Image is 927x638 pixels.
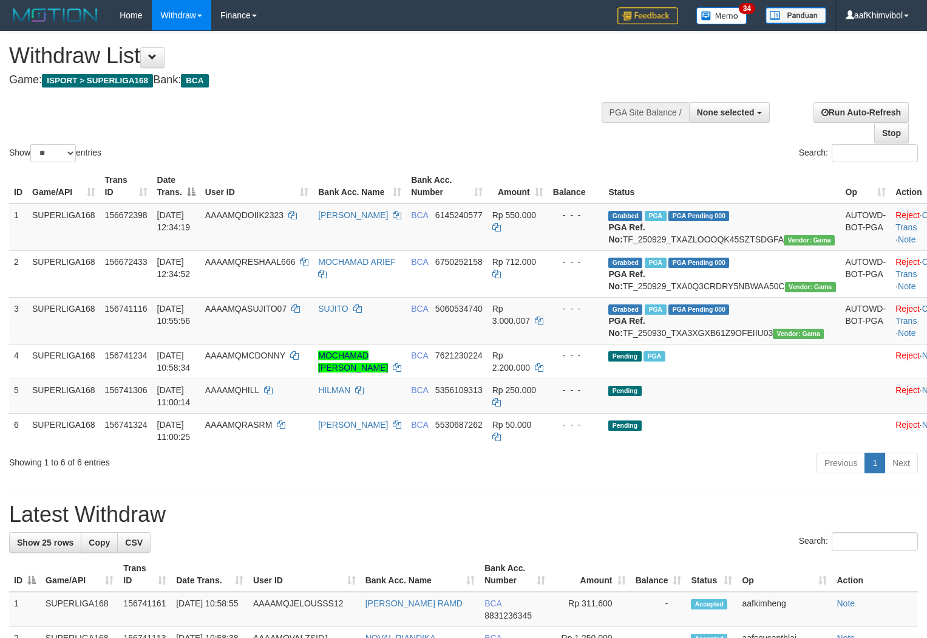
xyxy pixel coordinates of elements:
[832,532,918,551] input: Search:
[696,7,747,24] img: Button%20Memo.svg
[9,144,101,162] label: Show entries
[205,257,296,267] span: AAAAMQRESHAAL666
[9,204,27,251] td: 1
[608,258,642,268] span: Grabbed
[784,235,835,245] span: Vendor URL: https://trx31.1velocity.biz
[125,538,143,547] span: CSV
[603,204,840,251] td: TF_250929_TXAZLOOOQK45SZTSDGFA
[205,210,284,220] span: AAAAMQDOIIK2323
[668,304,729,315] span: PGA Pending
[157,257,191,279] span: [DATE] 12:34:52
[645,258,666,268] span: Marked by aafsoycanthlai
[668,211,729,221] span: PGA Pending
[313,169,406,204] th: Bank Acc. Name: activate to sort column ascending
[157,420,191,442] span: [DATE] 11:00:25
[27,344,100,379] td: SUPERLIGA168
[171,592,248,627] td: [DATE] 10:58:55
[318,385,350,395] a: HILMAN
[171,557,248,592] th: Date Trans.: activate to sort column ascending
[553,419,599,431] div: - - -
[9,44,606,68] h1: Withdraw List
[9,297,27,344] td: 3
[484,599,501,608] span: BCA
[411,385,428,395] span: BCA
[766,7,826,24] img: panduan.png
[435,210,483,220] span: Copy 6145240577 to clipboard
[248,592,361,627] td: AAAAMQJELOUSSS12
[484,611,532,620] span: Copy 8831236345 to clipboard
[105,210,148,220] span: 156672398
[608,304,642,315] span: Grabbed
[318,210,388,220] a: [PERSON_NAME]
[118,592,171,627] td: 156741161
[157,385,191,407] span: [DATE] 11:00:14
[152,169,200,204] th: Date Trans.: activate to sort column descending
[365,599,463,608] a: [PERSON_NAME] RAMD
[864,453,885,473] a: 1
[645,304,666,315] span: Marked by aafsoycanthlai
[248,557,361,592] th: User ID: activate to sort column ascending
[27,250,100,297] td: SUPERLIGA168
[9,379,27,413] td: 5
[205,304,287,314] span: AAAAMQASUJITO07
[885,453,918,473] a: Next
[27,413,100,448] td: SUPERLIGA168
[832,557,918,592] th: Action
[643,351,665,362] span: Marked by aafsoycanthlai
[603,250,840,297] td: TF_250929_TXA0Q3CRDRY5NBWAA50C
[9,592,41,627] td: 1
[492,304,530,326] span: Rp 3.000.007
[435,304,483,314] span: Copy 5060534740 to clipboard
[492,351,530,372] span: Rp 2.200.000
[100,169,152,204] th: Trans ID: activate to sort column ascending
[105,257,148,267] span: 156672433
[105,351,148,360] span: 156741234
[435,420,483,430] span: Copy 5530687262 to clipboard
[739,3,755,14] span: 34
[617,7,678,24] img: Feedback.jpg
[411,304,428,314] span: BCA
[27,204,100,251] td: SUPERLIGA168
[608,351,641,362] span: Pending
[105,385,148,395] span: 156741306
[898,281,916,291] a: Note
[895,351,920,360] a: Reject
[841,297,891,344] td: AUTOWD-BOT-PGA
[411,420,428,430] span: BCA
[553,256,599,268] div: - - -
[41,557,118,592] th: Game/API: activate to sort column ascending
[603,169,840,204] th: Status
[17,538,73,547] span: Show 25 rows
[411,210,428,220] span: BCA
[205,385,259,395] span: AAAAMQHILL
[27,297,100,344] td: SUPERLIGA168
[608,211,642,221] span: Grabbed
[553,349,599,362] div: - - -
[9,74,606,86] h4: Game: Bank:
[548,169,604,204] th: Balance
[9,532,81,553] a: Show 25 rows
[668,258,729,268] span: PGA Pending
[81,532,118,553] a: Copy
[487,169,548,204] th: Amount: activate to sort column ascending
[9,413,27,448] td: 6
[737,557,832,592] th: Op: activate to sort column ascending
[118,557,171,592] th: Trans ID: activate to sort column ascending
[27,379,100,413] td: SUPERLIGA168
[157,304,191,326] span: [DATE] 10:55:56
[895,210,920,220] a: Reject
[553,384,599,396] div: - - -
[318,420,388,430] a: [PERSON_NAME]
[631,557,687,592] th: Balance: activate to sort column ascending
[492,210,536,220] span: Rp 550.000
[406,169,487,204] th: Bank Acc. Number: activate to sort column ascending
[837,599,855,608] a: Note
[608,222,645,244] b: PGA Ref. No:
[602,102,689,123] div: PGA Site Balance /
[30,144,76,162] select: Showentries
[318,304,348,314] a: SUJITO
[435,351,483,360] span: Copy 7621230224 to clipboard
[9,169,27,204] th: ID
[898,328,916,338] a: Note
[435,385,483,395] span: Copy 5356109313 to clipboard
